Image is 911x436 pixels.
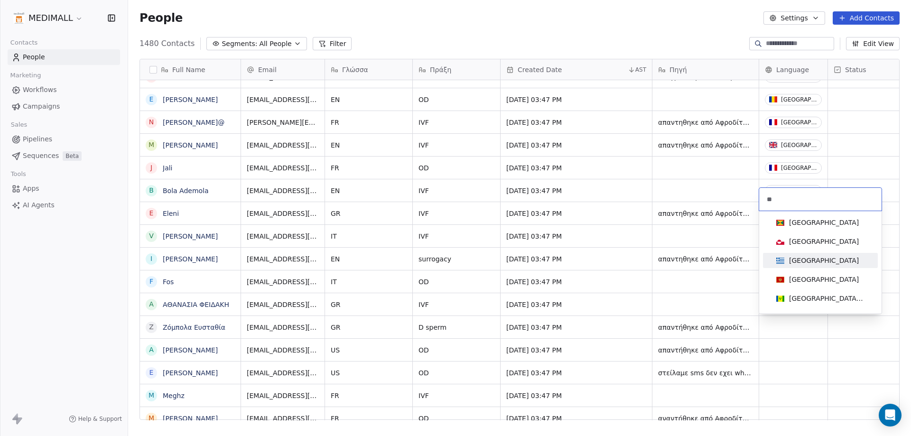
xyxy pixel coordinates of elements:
div: [GEOGRAPHIC_DATA] [789,275,859,284]
div: [GEOGRAPHIC_DATA][PERSON_NAME] [789,294,865,303]
div: [GEOGRAPHIC_DATA] [789,256,859,265]
div: [GEOGRAPHIC_DATA] [789,218,859,227]
div: [GEOGRAPHIC_DATA] [789,237,859,246]
div: Suggestions [763,215,878,310]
